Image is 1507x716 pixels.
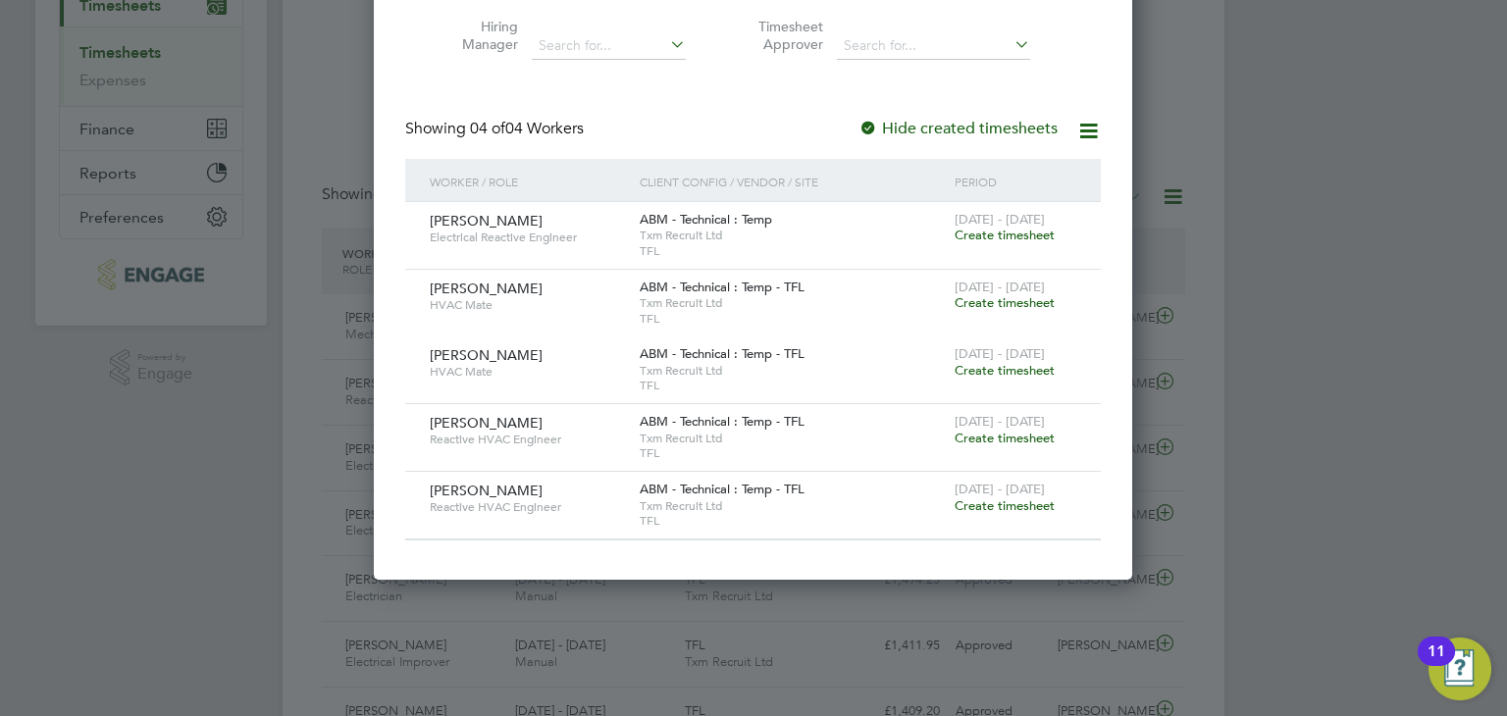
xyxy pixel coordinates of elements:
[470,119,584,138] span: 04 Workers
[955,362,1055,379] span: Create timesheet
[430,364,625,380] span: HVAC Mate
[955,430,1055,446] span: Create timesheet
[430,230,625,245] span: Electrical Reactive Engineer
[430,499,625,515] span: Reactive HVAC Engineer
[640,378,945,393] span: TFL
[640,243,945,259] span: TFL
[430,432,625,447] span: Reactive HVAC Engineer
[837,32,1030,60] input: Search for...
[430,414,543,432] span: [PERSON_NAME]
[640,311,945,327] span: TFL
[1428,651,1445,677] div: 11
[735,18,823,53] label: Timesheet Approver
[640,481,805,497] span: ABM - Technical : Temp - TFL
[640,513,945,529] span: TFL
[430,212,543,230] span: [PERSON_NAME]
[532,32,686,60] input: Search for...
[640,211,772,228] span: ABM - Technical : Temp
[1429,638,1491,700] button: Open Resource Center, 11 new notifications
[640,363,945,379] span: Txm Recruit Ltd
[858,119,1058,138] label: Hide created timesheets
[430,297,625,313] span: HVAC Mate
[640,279,805,295] span: ABM - Technical : Temp - TFL
[955,227,1055,243] span: Create timesheet
[955,294,1055,311] span: Create timesheet
[640,295,945,311] span: Txm Recruit Ltd
[640,445,945,461] span: TFL
[430,346,543,364] span: [PERSON_NAME]
[955,497,1055,514] span: Create timesheet
[640,498,945,514] span: Txm Recruit Ltd
[955,345,1045,362] span: [DATE] - [DATE]
[955,279,1045,295] span: [DATE] - [DATE]
[955,211,1045,228] span: [DATE] - [DATE]
[635,159,950,204] div: Client Config / Vendor / Site
[640,413,805,430] span: ABM - Technical : Temp - TFL
[640,228,945,243] span: Txm Recruit Ltd
[470,119,505,138] span: 04 of
[640,345,805,362] span: ABM - Technical : Temp - TFL
[955,481,1045,497] span: [DATE] - [DATE]
[405,119,588,139] div: Showing
[640,431,945,446] span: Txm Recruit Ltd
[950,159,1081,204] div: Period
[425,159,635,204] div: Worker / Role
[430,482,543,499] span: [PERSON_NAME]
[955,413,1045,430] span: [DATE] - [DATE]
[430,18,518,53] label: Hiring Manager
[430,280,543,297] span: [PERSON_NAME]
